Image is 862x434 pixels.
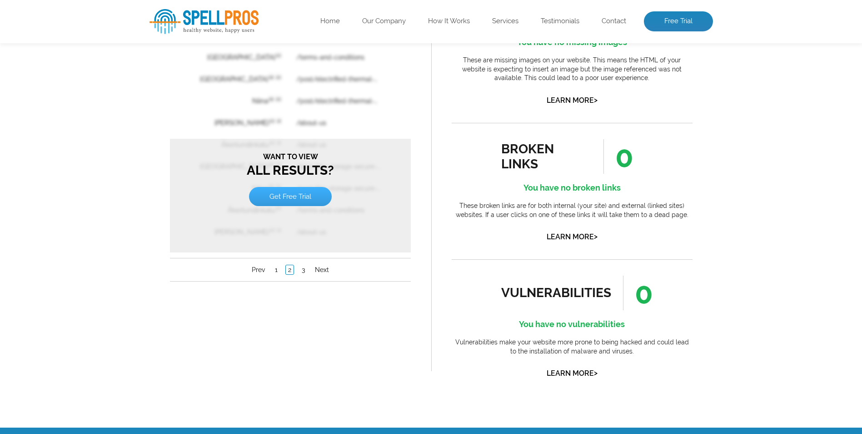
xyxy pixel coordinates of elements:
a: Our Company [362,17,406,26]
h4: You have no broken links [452,181,693,195]
a: How It Works [428,17,470,26]
span: > [594,230,598,243]
div: broken links [501,141,583,172]
span: > [594,94,598,106]
p: Vulnerabilities make your website more prone to being hacked and could lead to the installation o... [452,338,693,356]
p: These broken links are for both internal (your site) and external (linked sites) websites. If a u... [452,202,693,219]
span: > [594,367,598,379]
a: Services [492,17,518,26]
div: vulnerabilities [501,285,612,300]
a: Testimonials [541,17,579,26]
h3: All Results? [5,150,236,176]
a: 3 [130,263,137,272]
a: Get Free Trial [79,185,162,204]
span: 0 [623,276,653,310]
a: Prev [80,263,97,272]
th: Error Word [24,1,119,22]
a: Free Trial [644,11,713,31]
p: These are missing images on your website. This means the HTML of your website is expecting to ins... [452,56,693,83]
th: Website Page [120,1,217,22]
a: Learn More> [547,369,598,378]
a: Learn More> [547,96,598,105]
a: Home [320,17,340,26]
span: 0 [603,139,633,174]
h4: You have no vulnerabilities [452,317,693,332]
a: Next [143,263,161,272]
a: Learn More> [547,232,598,241]
a: Contact [602,17,626,26]
a: 2 [115,262,124,273]
img: SpellPros [149,9,259,34]
span: Want to view [5,150,236,159]
a: 1 [103,263,110,272]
